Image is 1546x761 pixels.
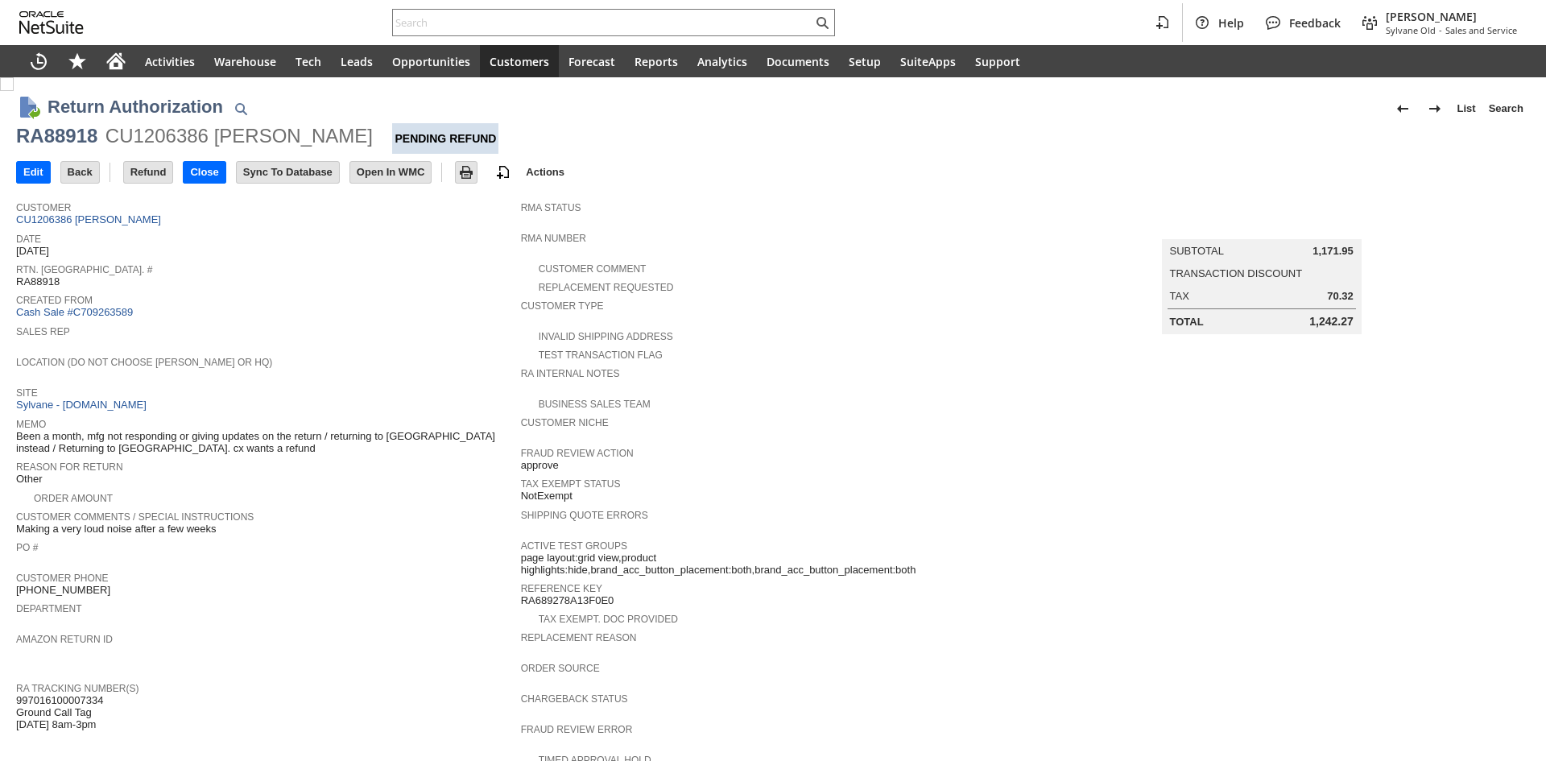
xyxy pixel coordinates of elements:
[16,357,272,368] a: Location (Do Not Choose [PERSON_NAME] or HQ)
[559,45,625,77] a: Forecast
[521,233,586,244] a: RMA Number
[17,162,50,183] input: Edit
[392,54,470,69] span: Opportunities
[1309,315,1354,329] span: 1,242.27
[688,45,757,77] a: Analytics
[68,52,87,71] svg: Shortcuts
[1451,96,1482,122] a: List
[539,349,663,361] a: Test Transaction Flag
[494,163,513,182] img: add-record.svg
[105,123,373,149] div: CU1206386 [PERSON_NAME]
[521,459,559,472] span: approve
[521,490,573,503] span: NotExempt
[539,263,647,275] a: Customer Comment
[757,45,839,77] a: Documents
[521,478,621,490] a: Tax Exempt Status
[237,162,339,183] input: Sync To Database
[900,54,956,69] span: SuiteApps
[97,45,135,77] a: Home
[16,694,103,731] span: 997016100007334 Ground Call Tag [DATE] 8am-3pm
[539,614,678,625] a: Tax Exempt. Doc Provided
[296,54,321,69] span: Tech
[456,162,477,183] input: Print
[767,54,829,69] span: Documents
[625,45,688,77] a: Reports
[16,202,71,213] a: Customer
[16,234,41,245] a: Date
[849,54,881,69] span: Setup
[16,275,60,288] span: RA88918
[1482,96,1530,122] a: Search
[58,45,97,77] div: Shortcuts
[16,523,217,536] span: Making a very loud noise after a few weeks
[521,693,628,705] a: Chargeback Status
[521,724,633,735] a: Fraud Review Error
[521,368,620,379] a: RA Internal Notes
[521,583,602,594] a: Reference Key
[16,573,108,584] a: Customer Phone
[393,13,812,32] input: Search
[145,54,195,69] span: Activities
[635,54,678,69] span: Reports
[839,45,891,77] a: Setup
[1445,24,1517,36] span: Sales and Service
[1170,316,1204,328] a: Total
[341,54,373,69] span: Leads
[521,300,604,312] a: Customer Type
[697,54,747,69] span: Analytics
[16,295,93,306] a: Created From
[1439,24,1442,36] span: -
[106,52,126,71] svg: Home
[891,45,965,77] a: SuiteApps
[539,331,673,342] a: Invalid Shipping Address
[16,511,254,523] a: Customer Comments / Special Instructions
[231,99,250,118] img: Quick Find
[16,634,113,645] a: Amazon Return ID
[16,461,123,473] a: Reason For Return
[331,45,382,77] a: Leads
[350,162,432,183] input: Open In WMC
[392,123,498,154] div: Pending Refund
[457,163,476,182] img: Print
[16,306,133,318] a: Cash Sale #C709263589
[16,213,165,225] a: CU1206386 [PERSON_NAME]
[812,13,832,32] svg: Search
[1289,15,1341,31] span: Feedback
[1162,213,1362,239] caption: Summary
[214,54,276,69] span: Warehouse
[1386,24,1436,36] span: Sylvane Old
[1170,290,1189,302] a: Tax
[1170,245,1224,257] a: Subtotal
[16,399,151,411] a: Sylvane - [DOMAIN_NAME]
[61,162,99,183] input: Back
[521,663,600,674] a: Order Source
[34,493,113,504] a: Order Amount
[1393,99,1412,118] img: Previous
[29,52,48,71] svg: Recent Records
[1218,15,1244,31] span: Help
[519,166,571,178] a: Actions
[16,683,138,694] a: RA Tracking Number(s)
[184,162,225,183] input: Close
[480,45,559,77] a: Customers
[1327,290,1354,303] span: 70.32
[521,202,581,213] a: RMA Status
[19,45,58,77] a: Recent Records
[16,326,70,337] a: Sales Rep
[521,540,627,552] a: Active Test Groups
[16,542,38,553] a: PO #
[521,448,634,459] a: Fraud Review Action
[568,54,615,69] span: Forecast
[1170,267,1303,279] a: Transaction Discount
[205,45,286,77] a: Warehouse
[286,45,331,77] a: Tech
[16,473,43,486] span: Other
[16,123,97,149] div: RA88918
[1312,245,1354,258] span: 1,171.95
[965,45,1030,77] a: Support
[521,632,637,643] a: Replacement reason
[539,399,651,410] a: Business Sales Team
[521,510,648,521] a: Shipping Quote Errors
[975,54,1020,69] span: Support
[16,245,49,258] span: [DATE]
